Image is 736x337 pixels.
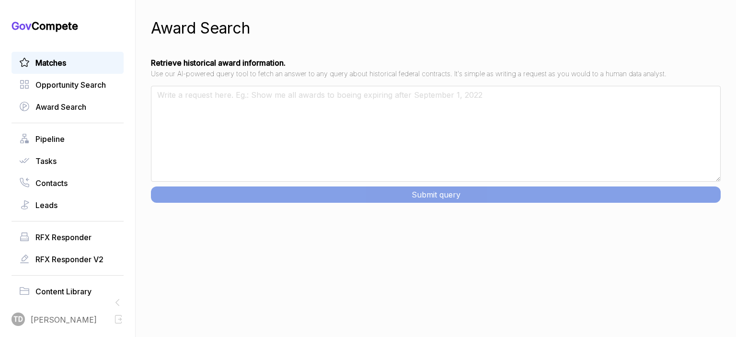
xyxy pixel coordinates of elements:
h4: Retrieve historical award information. [151,57,721,69]
span: TD [13,314,23,325]
span: Opportunity Search [35,79,106,91]
span: Contacts [35,177,68,189]
a: Leads [19,199,116,211]
span: Gov [11,20,32,32]
span: Leads [35,199,57,211]
span: RFX Responder V2 [35,254,103,265]
span: [PERSON_NAME] [31,314,97,325]
a: Matches [19,57,116,69]
span: Matches [35,57,66,69]
button: Submit query [151,186,721,203]
h1: Award Search [151,17,250,40]
span: Tasks [35,155,57,167]
a: Contacts [19,177,116,189]
a: RFX Responder [19,232,116,243]
span: RFX Responder [35,232,92,243]
h1: Compete [11,19,124,33]
p: Use our AI-powered query tool to fetch an answer to any query about historical federal contracts.... [151,69,721,79]
a: Tasks [19,155,116,167]
a: Pipeline [19,133,116,145]
a: Opportunity Search [19,79,116,91]
a: Award Search [19,101,116,113]
a: Content Library [19,286,116,297]
a: RFX Responder V2 [19,254,116,265]
span: Pipeline [35,133,65,145]
span: Content Library [35,286,92,297]
span: Award Search [35,101,86,113]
